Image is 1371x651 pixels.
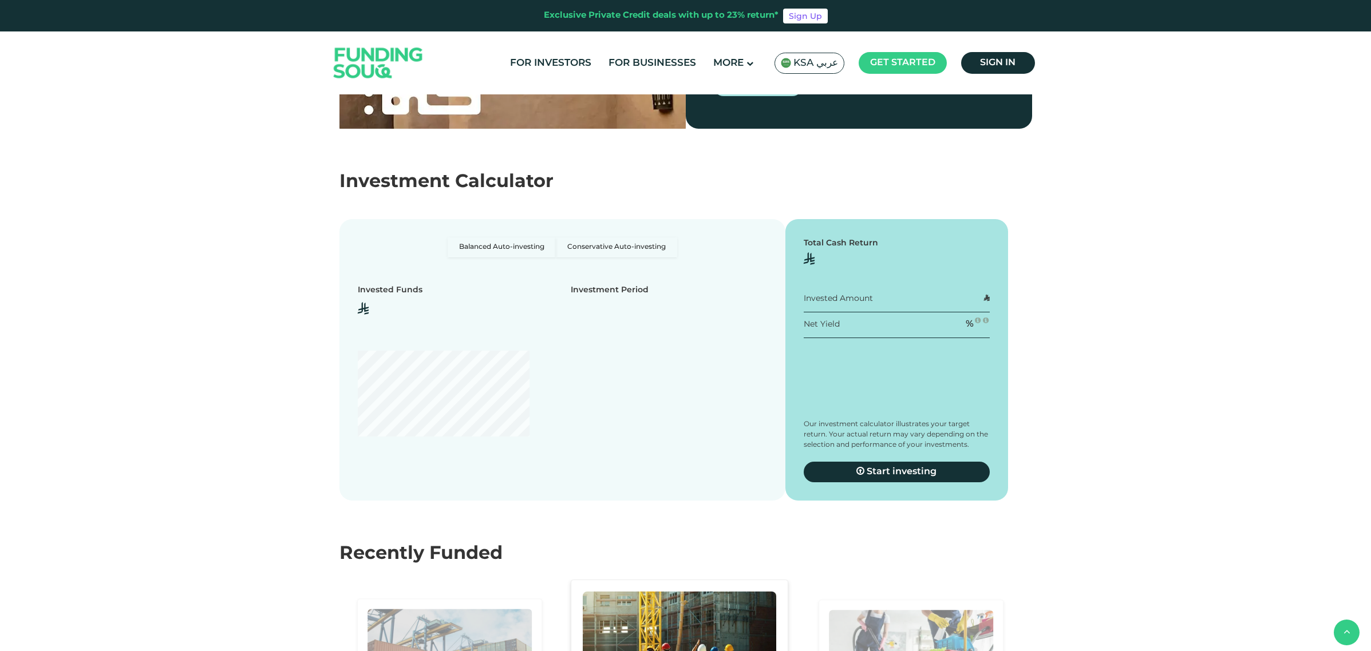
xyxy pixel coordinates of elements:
span: Investment [339,173,450,191]
span: More [713,58,744,68]
span: Start investing [867,467,937,476]
span: Calculator [455,173,554,191]
div: Invested Amount [804,292,873,304]
span: Get started [870,58,935,67]
span: ʢ [804,251,815,269]
i: 15 forecasted net yield ~ 23% IRR [975,317,981,324]
span: KSA عربي [793,57,838,70]
img: Logo [322,34,434,92]
span: ʢ [984,294,990,303]
button: back [1334,620,1360,645]
div: Investment Period [571,284,649,296]
a: Learn More [713,75,803,96]
label: Conservative Auto-investing [556,237,677,257]
span: Recently Funded [339,545,503,563]
a: For Investors [507,54,594,73]
div: Exclusive Private Credit deals with up to 23% return* [544,9,779,22]
span: % [966,320,974,328]
a: Sign Up [783,9,828,23]
span: ʢ [358,301,369,319]
div: Invested Funds [358,284,422,296]
a: Sign in [961,52,1035,74]
img: SA Flag [781,58,791,68]
span: Net Yield [804,320,840,328]
div: Basic radio toggle button group [448,237,677,257]
a: Start investing [804,462,990,482]
label: Balanced Auto-investing [448,237,556,257]
div: Total Cash Return [804,237,990,249]
span: Our investment calculator illustrates your target return. Your actual return may vary depending o... [804,421,988,448]
i: 10 forecasted net yield ~ 19.6% IRR [983,317,989,324]
span: Sign in [980,58,1016,67]
a: For Businesses [606,54,699,73]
